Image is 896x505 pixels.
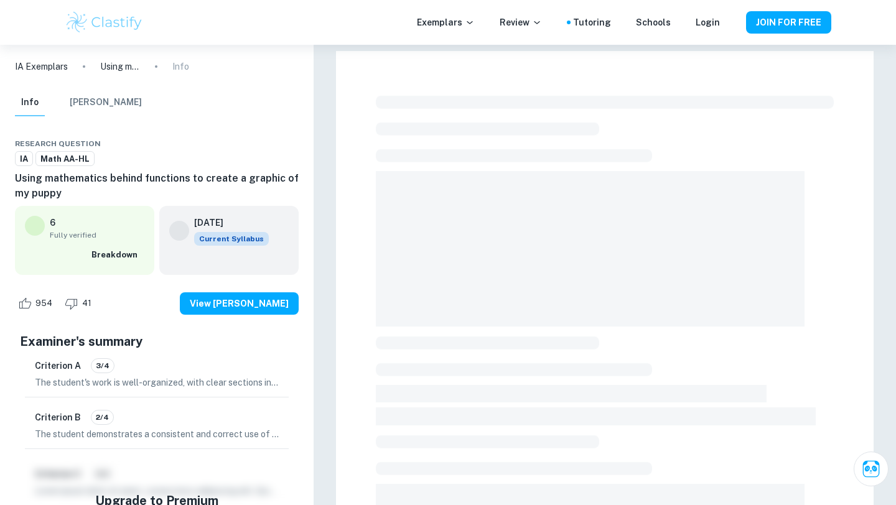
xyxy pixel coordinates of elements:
[573,16,611,29] a: Tutoring
[20,332,294,351] h5: Examiner's summary
[194,232,269,246] span: Current Syllabus
[100,60,140,73] p: Using mathematics behind functions to create a graphic of my puppy
[35,359,81,373] h6: Criterion A
[194,232,269,246] div: This exemplar is based on the current syllabus. Feel free to refer to it for inspiration/ideas wh...
[854,452,889,486] button: Ask Clai
[15,138,101,149] span: Research question
[172,60,189,73] p: Info
[289,136,299,151] div: Report issue
[62,294,98,313] div: Dislike
[36,153,94,165] span: Math AA-HL
[264,136,274,151] div: Download
[70,89,142,116] button: [PERSON_NAME]
[88,246,144,264] button: Breakdown
[15,151,33,167] a: IA
[35,410,81,424] h6: Criterion B
[29,297,59,310] span: 954
[35,151,95,167] a: Math AA-HL
[15,60,68,73] a: IA Exemplars
[50,216,55,229] p: 6
[15,89,45,116] button: Info
[91,412,113,423] span: 2/4
[730,19,736,25] button: Help and Feedback
[35,376,279,389] p: The student's work is well-organized, with clear sections including introduction, body, and concl...
[35,427,279,441] p: The student demonstrates a consistent and correct use of mathematical notation, symbols, and term...
[194,216,259,229] h6: [DATE]
[91,360,114,371] span: 3/4
[500,16,542,29] p: Review
[15,294,59,313] div: Like
[16,153,32,165] span: IA
[75,297,98,310] span: 41
[251,136,261,151] div: Share
[417,16,475,29] p: Exemplars
[636,16,671,29] a: Schools
[276,136,286,151] div: Bookmark
[696,16,720,29] a: Login
[15,171,299,201] h6: Using mathematics behind functions to create a graphic of my puppy
[65,10,144,35] img: Clastify logo
[180,292,299,315] button: View [PERSON_NAME]
[50,229,144,241] span: Fully verified
[746,11,831,34] button: JOIN FOR FREE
